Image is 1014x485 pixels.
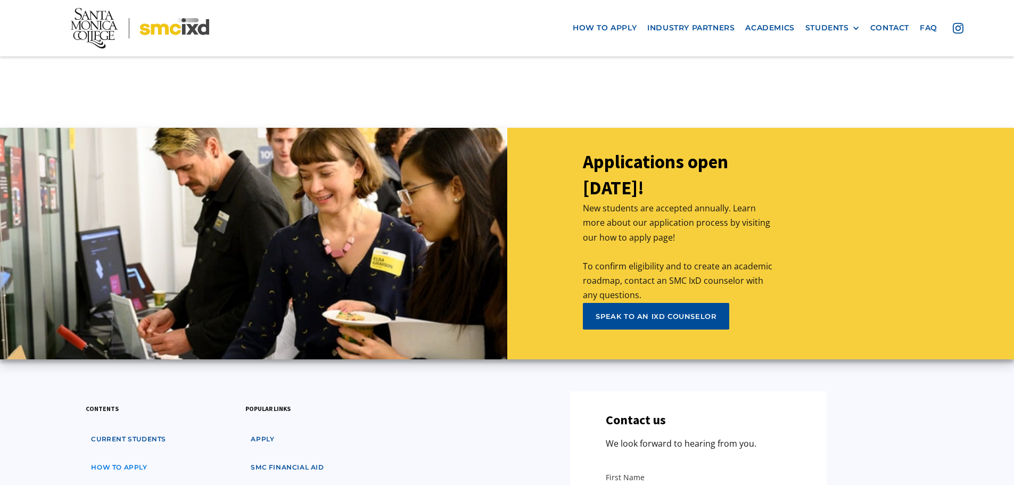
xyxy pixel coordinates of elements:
div: STUDENTS [805,23,860,32]
div: speak to an ixd counselor [596,311,716,321]
img: Santa Monica College - SMC IxD logo [71,8,209,48]
img: icon - instagram [953,23,963,34]
h3: popular links [245,404,291,414]
a: apply [245,430,279,449]
a: speak to an ixd counselor [583,303,729,330]
p: We look forward to hearing from you. [606,437,756,451]
a: how to apply [567,18,642,38]
h2: Applications open [DATE]! [583,149,773,201]
a: how to apply [86,458,152,478]
a: Current students [86,430,171,449]
div: STUDENTS [805,23,849,32]
a: faq [914,18,943,38]
a: SMC financial aid [245,458,329,478]
label: First Name [606,472,790,483]
p: New students are accepted annually. Learn more about our application process by visiting our how ... [583,201,773,302]
a: industry partners [642,18,740,38]
h3: contents [86,404,119,414]
a: contact [865,18,914,38]
a: Academics [740,18,799,38]
h3: Contact us [606,413,666,428]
